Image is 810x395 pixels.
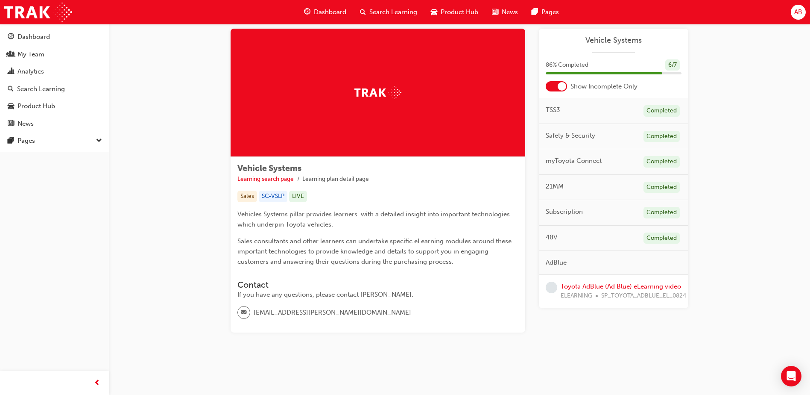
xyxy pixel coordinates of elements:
span: Dashboard [314,7,346,17]
a: News [3,116,105,132]
a: news-iconNews [485,3,525,21]
div: Completed [643,207,680,218]
div: LIVE [289,191,307,202]
h3: Contact [237,280,518,290]
div: Completed [643,105,680,117]
span: SP_TOYOTA_ADBLUE_EL_0824 [601,291,686,301]
div: 6 / 7 [665,59,680,71]
span: ELEARNING [561,291,592,301]
a: Analytics [3,64,105,80]
span: car-icon [8,103,14,110]
a: Product Hub [3,98,105,114]
a: car-iconProduct Hub [424,3,485,21]
div: If you have any questions, please contact [PERSON_NAME]. [237,290,518,300]
a: My Team [3,47,105,62]
span: Pages [541,7,559,17]
div: Product Hub [18,101,55,111]
li: Learning plan detail page [302,174,369,184]
span: Vehicles Systems pillar provides learners with a detailed insight into important technologies whi... [237,210,512,228]
span: Subscription [546,207,583,217]
span: Vehicle Systems [237,163,301,173]
span: TSS3 [546,105,560,115]
div: Search Learning [17,84,65,94]
span: Search Learning [369,7,417,17]
img: Trak [4,3,72,22]
div: Completed [643,131,680,142]
span: myToyota Connect [546,156,602,166]
div: Sales [237,191,257,202]
a: Search Learning [3,81,105,97]
span: news-icon [8,120,14,128]
span: News [502,7,518,17]
a: Dashboard [3,29,105,45]
div: Completed [643,182,680,193]
span: news-icon [492,7,498,18]
span: 48V [546,233,557,242]
a: Vehicle Systems [546,35,681,45]
span: pages-icon [8,137,14,145]
div: Pages [18,136,35,146]
span: car-icon [431,7,437,18]
a: guage-iconDashboard [297,3,353,21]
span: AdBlue [546,258,567,268]
span: Product Hub [441,7,478,17]
a: pages-iconPages [525,3,566,21]
a: Toyota AdBlue (Ad Blue) eLearning video [561,283,681,290]
div: Completed [643,233,680,244]
span: search-icon [360,7,366,18]
button: AB [791,5,806,20]
span: chart-icon [8,68,14,76]
span: 86 % Completed [546,60,588,70]
span: Sales consultants and other learners can undertake specific eLearning modules around these import... [237,237,513,265]
span: learningRecordVerb_NONE-icon [546,282,557,293]
button: Pages [3,133,105,149]
div: My Team [18,50,44,59]
button: DashboardMy TeamAnalyticsSearch LearningProduct HubNews [3,27,105,133]
span: Show Incomplete Only [570,82,637,91]
span: prev-icon [94,378,100,389]
div: Dashboard [18,32,50,42]
span: email-icon [241,307,247,318]
span: Safety & Security [546,131,595,141]
span: pages-icon [532,7,538,18]
span: down-icon [96,136,102,147]
a: Learning search page [237,175,294,183]
span: 21MM [546,182,564,192]
span: [EMAIL_ADDRESS][PERSON_NAME][DOMAIN_NAME] [254,308,411,318]
a: search-iconSearch Learning [353,3,424,21]
span: guage-icon [304,7,310,18]
div: Analytics [18,67,44,77]
img: Trak [354,86,401,99]
div: SC-VSLP [259,191,287,202]
span: AB [794,7,802,17]
div: Completed [643,156,680,168]
span: people-icon [8,51,14,59]
span: guage-icon [8,33,14,41]
div: News [18,119,34,129]
span: search-icon [8,85,14,93]
div: Open Intercom Messenger [781,366,801,386]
